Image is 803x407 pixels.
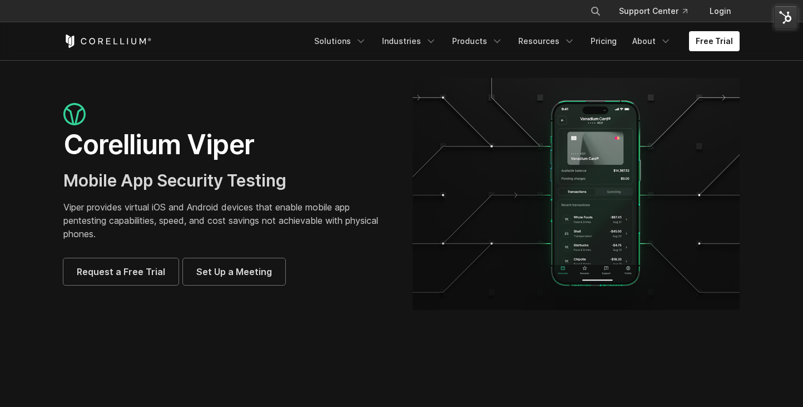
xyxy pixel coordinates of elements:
a: Request a Free Trial [63,258,179,285]
a: Products [445,31,509,51]
a: Corellium Home [63,35,152,48]
a: Support Center [610,1,696,21]
a: About [626,31,678,51]
img: viper_icon_large [63,103,86,126]
a: Free Trial [689,31,740,51]
a: Resources [512,31,582,51]
a: Solutions [308,31,373,51]
div: Navigation Menu [577,1,740,21]
button: Search [586,1,606,21]
span: Mobile App Security Testing [63,170,286,190]
img: HubSpot Tools Menu Toggle [774,6,797,29]
div: Navigation Menu [308,31,740,51]
h1: Corellium Viper [63,128,390,161]
a: Industries [375,31,443,51]
img: viper_hero [413,78,740,310]
p: Viper provides virtual iOS and Android devices that enable mobile app pentesting capabilities, sp... [63,200,390,241]
a: Pricing [584,31,623,51]
a: Set Up a Meeting [183,258,285,285]
span: Set Up a Meeting [196,265,272,278]
a: Login [701,1,740,21]
span: Request a Free Trial [77,265,165,278]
